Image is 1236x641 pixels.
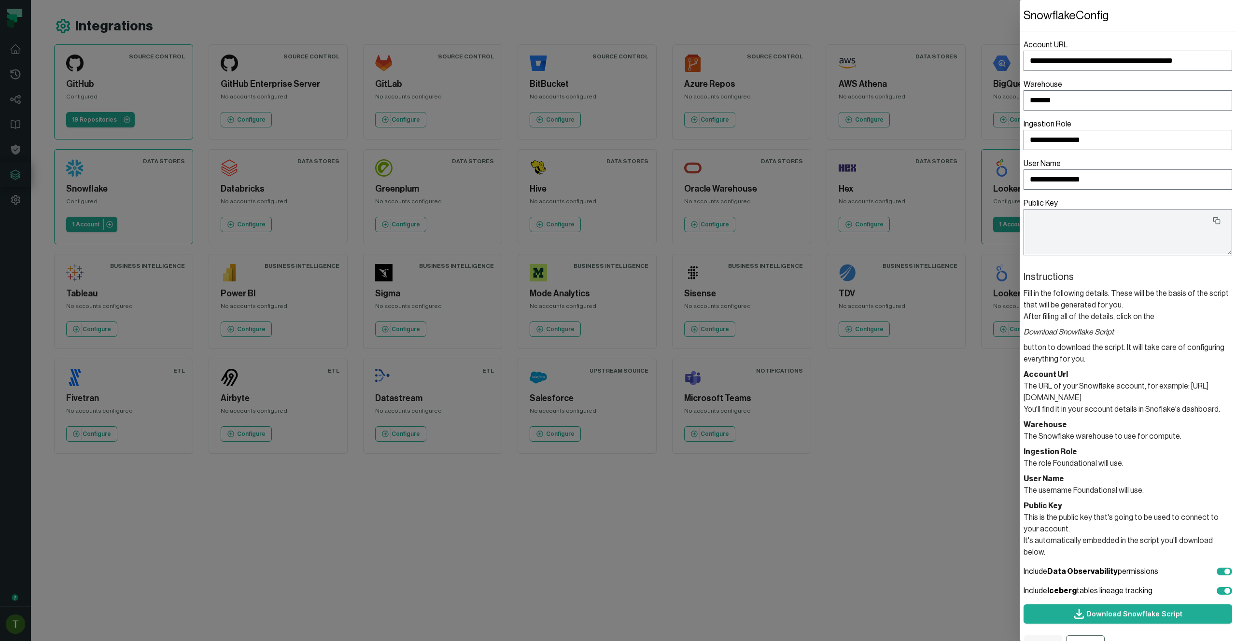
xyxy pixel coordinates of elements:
[1024,473,1232,485] header: User Name
[1024,270,1232,558] section: Fill in the following details. These will be the basis of the script that will be generated for y...
[1024,169,1232,190] input: User Name
[1047,568,1118,575] b: Data Observability
[1024,566,1158,577] span: Include permissions
[1024,90,1232,111] input: Warehouse
[1024,369,1232,380] header: Account Url
[1024,79,1232,111] label: Warehouse
[1024,585,1152,597] span: Include tables lineage tracking
[1024,446,1232,469] section: The role Foundational will use.
[1024,270,1232,284] header: Instructions
[1024,369,1232,415] section: The URL of your Snowflake account, for example: [URL][DOMAIN_NAME] You'll find it in your account...
[1024,419,1232,442] section: The Snowflake warehouse to use for compute.
[1024,130,1232,150] input: Ingestion Role
[1024,419,1232,431] header: Warehouse
[1209,213,1224,228] button: Public Key
[1024,446,1232,458] header: Ingestion Role
[1024,326,1232,338] i: Download Snowflake Script
[1024,39,1232,71] label: Account URL
[1024,197,1232,259] label: Public Key
[1024,604,1232,624] a: Download Snowflake Script
[1024,500,1232,512] header: Public Key
[1047,587,1077,595] b: Iceberg
[1024,118,1232,150] label: Ingestion Role
[1024,51,1232,71] input: Account URL
[1024,473,1232,496] section: The username Foundational will use.
[1024,209,1232,255] textarea: Public Key
[1024,500,1232,558] section: This is the public key that's going to be used to connect to your account. It's automatically emb...
[1024,158,1232,190] label: User Name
